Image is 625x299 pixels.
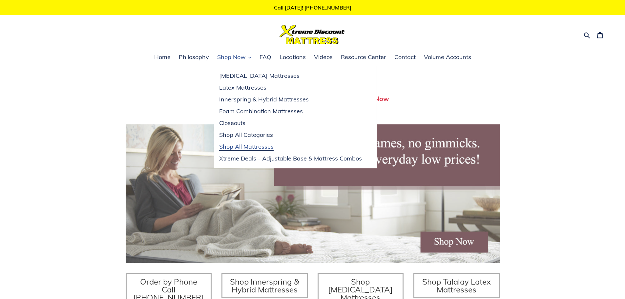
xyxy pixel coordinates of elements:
[341,53,386,61] span: Resource Center
[391,53,419,62] a: Contact
[280,53,306,61] span: Locations
[214,94,367,105] a: Innerspring & Hybrid Mattresses
[413,273,500,298] a: Shop Talalay Latex Mattresses
[179,53,209,61] span: Philosophy
[256,53,275,62] a: FAQ
[214,70,367,82] a: [MEDICAL_DATA] Mattresses
[219,143,274,151] span: Shop All Mattresses
[421,53,474,62] a: Volume Accounts
[214,53,255,62] button: Shop Now
[214,82,367,94] a: Latex Mattresses
[214,117,367,129] a: Closeouts
[214,129,367,141] a: Shop All Categories
[422,277,491,294] span: Shop Talalay Latex Mattresses
[219,84,266,92] span: Latex Mattresses
[154,53,171,61] span: Home
[219,155,362,162] span: Xtreme Deals - Adjustable Base & Mattress Combos
[219,72,300,80] span: [MEDICAL_DATA] Mattresses
[230,277,299,294] span: Shop Innerspring & Hybrid Mattresses
[314,53,333,61] span: Videos
[338,53,389,62] a: Resource Center
[214,141,367,153] a: Shop All Mattresses
[176,53,212,62] a: Philosophy
[219,119,245,127] span: Closeouts
[311,53,336,62] a: Videos
[214,105,367,117] a: Foam Combination Mattresses
[260,53,271,61] span: FAQ
[214,153,367,164] a: Xtreme Deals - Adjustable Base & Mattress Combos
[424,53,471,61] span: Volume Accounts
[151,53,174,62] a: Home
[280,25,345,44] img: Xtreme Discount Mattress
[394,53,416,61] span: Contact
[217,53,246,61] span: Shop Now
[219,96,309,103] span: Innerspring & Hybrid Mattresses
[126,124,500,263] img: herobannermay2022-1652879215306_1200x.jpg
[221,273,308,298] a: Shop Innerspring & Hybrid Mattresses
[219,107,303,115] span: Foam Combination Mattresses
[276,53,309,62] a: Locations
[219,131,273,139] span: Shop All Categories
